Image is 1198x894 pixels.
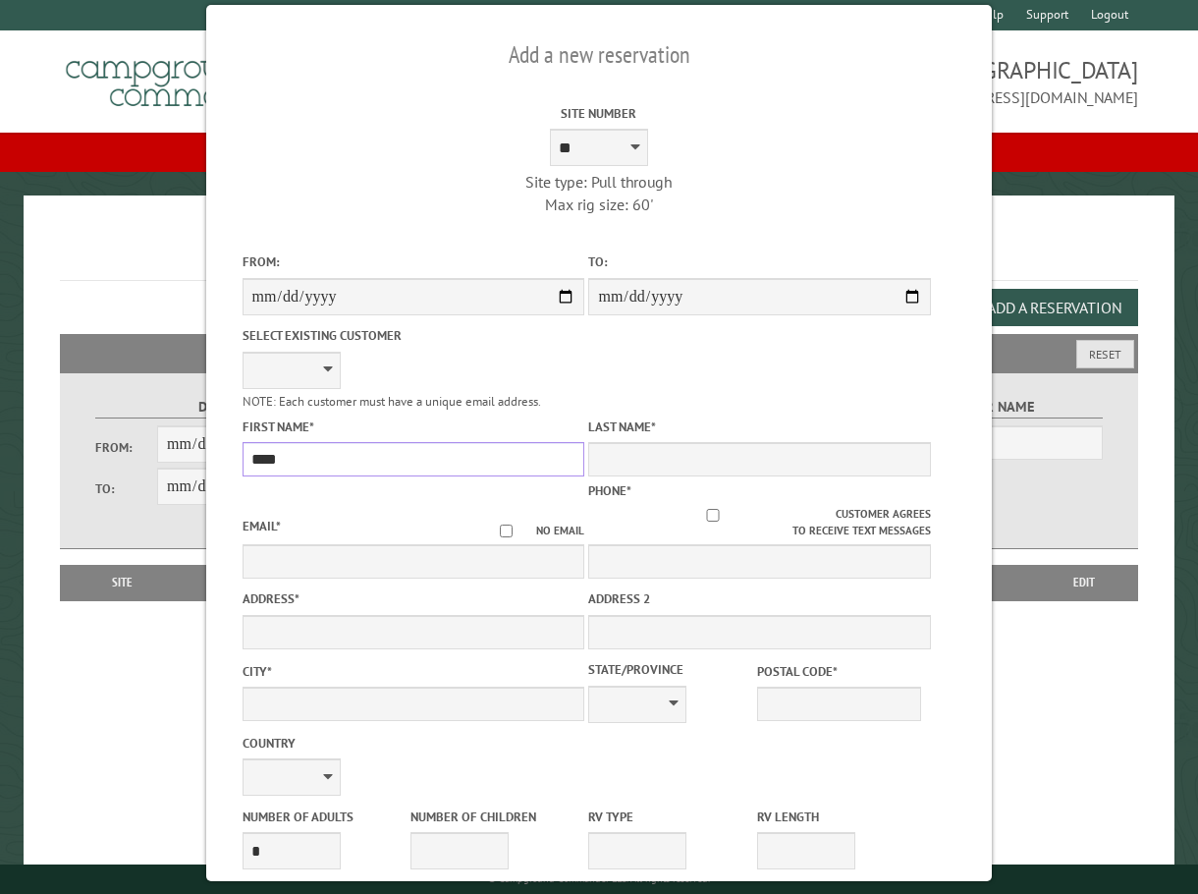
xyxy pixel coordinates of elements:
[95,396,343,419] label: Dates
[588,482,631,499] label: Phone
[590,509,837,522] input: Customer agrees to receive text messages
[243,808,407,826] label: Number of Adults
[95,438,157,457] label: From:
[1030,565,1138,600] th: Edit
[488,872,710,885] small: © Campground Commander LLC. All rights reserved.
[174,565,311,600] th: Dates
[60,227,1138,281] h1: Reservations
[476,525,536,537] input: No email
[757,808,921,826] label: RV Length
[588,252,931,271] label: To:
[243,418,585,436] label: First Name
[243,589,585,608] label: Address
[428,171,771,193] div: Site type: Pull through
[588,506,931,539] label: Customer agrees to receive text messages
[243,326,585,345] label: Select existing customer
[60,38,305,115] img: Campground Commander
[243,518,281,534] label: Email
[970,289,1138,326] button: Add a Reservation
[588,808,752,826] label: RV Type
[95,479,157,498] label: To:
[428,104,771,123] label: Site Number
[60,334,1138,371] h2: Filters
[588,660,752,679] label: State/Province
[588,418,931,436] label: Last Name
[757,662,921,681] label: Postal Code
[476,523,584,539] label: No email
[588,589,931,608] label: Address 2
[243,36,956,74] h2: Add a new reservation
[1076,340,1134,368] button: Reset
[243,393,541,410] small: NOTE: Each customer must have a unique email address.
[243,734,585,753] label: Country
[243,252,585,271] label: From:
[70,565,174,600] th: Site
[243,662,585,681] label: City
[410,808,574,826] label: Number of Children
[428,194,771,215] div: Max rig size: 60'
